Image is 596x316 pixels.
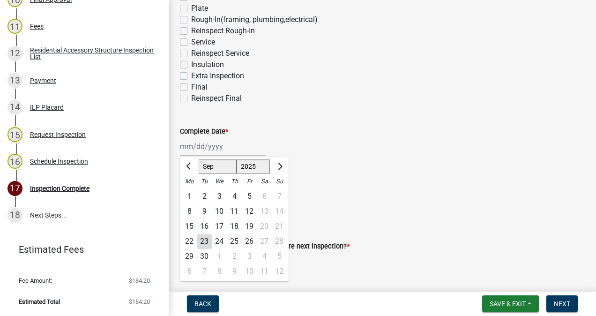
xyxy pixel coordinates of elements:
div: Tuesday, September 30, 2025 [197,249,212,264]
div: 25 [227,234,242,249]
label: Plate [191,3,208,14]
select: Select year [237,160,270,174]
div: Thursday, September 11, 2025 [227,204,242,219]
div: 5 [242,189,257,204]
div: Wednesday, September 24, 2025 [212,234,227,249]
div: Wednesday, October 1, 2025 [212,249,227,264]
div: Fees [30,23,44,30]
span: Fee Amount: [19,278,52,284]
div: Tuesday, September 16, 2025 [197,219,212,234]
div: 14 [7,100,22,115]
button: Save & Exit [482,295,539,312]
div: Monday, October 6, 2025 [182,264,197,279]
div: We [212,174,227,189]
button: Back [187,295,219,312]
div: 2 [227,249,242,264]
span: $184.20 [129,278,150,284]
div: Sa [257,174,272,189]
div: 12 [242,204,257,219]
label: Reinspect Rough-In [191,25,255,37]
div: 8 [212,264,227,279]
div: Wednesday, September 17, 2025 [212,219,227,234]
label: Reinspect Final [191,93,242,104]
div: Thursday, September 4, 2025 [227,189,242,204]
label: Service [191,37,215,48]
div: 10 [242,264,257,279]
div: Thursday, October 2, 2025 [227,249,242,264]
div: Su [272,174,287,189]
div: Request Inspection [30,131,86,138]
div: Wednesday, September 3, 2025 [212,189,227,204]
div: Wednesday, October 8, 2025 [212,264,227,279]
div: 3 [242,249,257,264]
div: Monday, September 22, 2025 [182,234,197,249]
div: Monday, September 8, 2025 [182,204,197,219]
div: Friday, September 26, 2025 [242,234,257,249]
div: Friday, October 10, 2025 [242,264,257,279]
input: mm/dd/yyyy [180,137,266,156]
div: Wednesday, September 10, 2025 [212,204,227,219]
label: Extra Inspection [191,70,244,82]
div: 30 [197,249,212,264]
label: Complete Date [180,128,228,135]
div: 9 [197,204,212,219]
div: 12 [7,46,22,61]
div: 2 [197,189,212,204]
div: Fr [242,174,257,189]
div: Friday, October 3, 2025 [242,249,257,264]
div: 23 [197,234,212,249]
div: 18 [227,219,242,234]
a: Estimated Fees [7,240,154,259]
div: ILP Placard [30,104,64,111]
div: 29 [182,249,197,264]
div: 18 [7,208,22,223]
div: 11 [7,19,22,34]
label: Rough-In(framing, plumbing,electrical) [191,14,318,25]
div: Thursday, September 18, 2025 [227,219,242,234]
div: 8 [182,204,197,219]
div: Friday, September 5, 2025 [242,189,257,204]
div: Tu [197,174,212,189]
div: Schedule Inspection [30,158,88,165]
div: 1 [212,249,227,264]
div: 4 [227,189,242,204]
div: 9 [227,264,242,279]
select: Select month [199,160,237,174]
div: Residential Accessory Structure Inspection List [30,47,154,60]
label: Insulation [191,59,224,70]
div: Monday, September 29, 2025 [182,249,197,264]
div: Tuesday, September 23, 2025 [197,234,212,249]
div: Mo [182,174,197,189]
div: 26 [242,234,257,249]
button: Next [546,295,578,312]
button: Next month [274,159,285,174]
div: Thursday, October 9, 2025 [227,264,242,279]
span: $184.20 [129,299,150,305]
button: Previous month [184,159,195,174]
div: 22 [182,234,197,249]
div: Tuesday, September 2, 2025 [197,189,212,204]
div: Thursday, September 25, 2025 [227,234,242,249]
label: Reinspect Service [191,48,249,59]
div: 1 [182,189,197,204]
div: Th [227,174,242,189]
div: 15 [182,219,197,234]
label: Final [191,82,208,93]
div: 17 [7,181,22,196]
div: Tuesday, October 7, 2025 [197,264,212,279]
div: 13 [7,73,22,88]
div: 19 [242,219,257,234]
div: 16 [7,154,22,169]
div: Monday, September 1, 2025 [182,189,197,204]
div: Tuesday, September 9, 2025 [197,204,212,219]
div: 7 [197,264,212,279]
div: Monday, September 15, 2025 [182,219,197,234]
div: 15 [7,127,22,142]
div: Payment [30,77,56,84]
div: Inspection Complete [30,185,89,192]
div: 17 [212,219,227,234]
div: 24 [212,234,227,249]
div: 3 [212,189,227,204]
span: Back [194,300,211,308]
div: 11 [227,204,242,219]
